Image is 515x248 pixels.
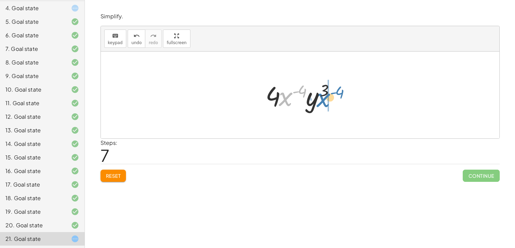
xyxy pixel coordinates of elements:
[5,194,60,202] div: 18. Goal state
[71,235,79,243] i: Task started.
[71,167,79,175] i: Task finished and correct.
[5,4,60,12] div: 4. Goal state
[108,40,123,45] span: keypad
[133,32,140,40] i: undo
[71,180,79,189] i: Task finished and correct.
[5,58,60,66] div: 8. Goal state
[71,140,79,148] i: Task finished and correct.
[5,85,60,94] div: 10. Goal state
[100,145,109,166] span: 7
[5,72,60,80] div: 9. Goal state
[5,18,60,26] div: 5. Goal state
[5,31,60,39] div: 6. Goal state
[100,139,117,146] label: Steps:
[5,208,60,216] div: 19. Goal state
[71,113,79,121] i: Task finished and correct.
[5,99,60,107] div: 11. Goal state
[131,40,142,45] span: undo
[100,170,126,182] button: Reset
[149,40,158,45] span: redo
[104,30,127,48] button: keyboardkeypad
[5,221,60,229] div: 20. Goal state
[106,173,121,179] span: Reset
[5,235,60,243] div: 21. Goal state
[5,126,60,134] div: 13. Goal state
[71,208,79,216] i: Task finished and correct.
[5,153,60,161] div: 15. Goal state
[150,32,157,40] i: redo
[71,45,79,53] i: Task finished and correct.
[71,221,79,229] i: Task finished and correct.
[71,99,79,107] i: Task finished and correct.
[5,45,60,53] div: 7. Goal state
[71,153,79,161] i: Task finished and correct.
[5,180,60,189] div: 17. Goal state
[5,140,60,148] div: 14. Goal state
[71,194,79,202] i: Task finished and correct.
[71,4,79,12] i: Task started.
[163,30,190,48] button: fullscreen
[128,30,145,48] button: undoundo
[112,32,118,40] i: keyboard
[71,18,79,26] i: Task finished and correct.
[5,113,60,121] div: 12. Goal state
[71,31,79,39] i: Task finished and correct.
[71,72,79,80] i: Task finished and correct.
[167,40,186,45] span: fullscreen
[5,167,60,175] div: 16. Goal state
[100,13,500,20] p: Simplify.
[71,126,79,134] i: Task finished and correct.
[71,58,79,66] i: Task finished and correct.
[145,30,162,48] button: redoredo
[71,85,79,94] i: Task finished and correct.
